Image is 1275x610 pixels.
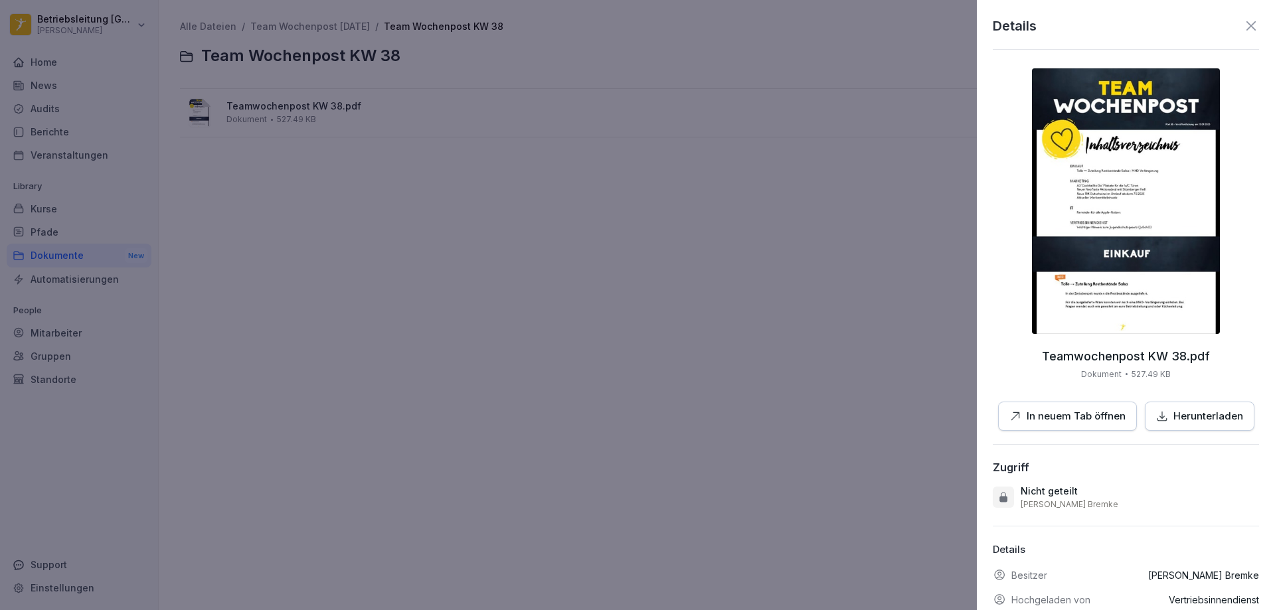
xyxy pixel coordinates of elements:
p: Teamwochenpost KW 38.pdf [1042,350,1210,363]
p: Besitzer [1011,568,1047,582]
p: [PERSON_NAME] Bremke [1148,568,1259,582]
p: Nicht geteilt [1021,485,1078,498]
button: Herunterladen [1145,402,1254,431]
button: In neuem Tab öffnen [998,402,1137,431]
p: Details [993,16,1037,36]
p: Dokument [1081,368,1122,380]
p: 527.49 KB [1132,368,1171,380]
img: thumbnail [1032,68,1220,334]
p: Herunterladen [1173,409,1243,424]
p: In neuem Tab öffnen [1027,409,1126,424]
p: Hochgeladen von [1011,593,1090,607]
p: Vertriebsinnendienst [1169,593,1259,607]
div: Zugriff [993,461,1029,474]
p: [PERSON_NAME] Bremke [1021,499,1118,510]
p: Details [993,542,1259,558]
